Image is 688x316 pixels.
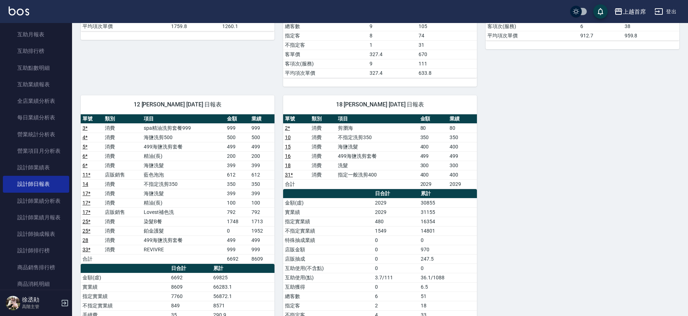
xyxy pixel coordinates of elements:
td: 平均項次單價 [283,68,368,78]
td: 平均項次單價 [81,22,169,31]
td: 36.1/1088 [419,273,477,282]
td: 399 [225,189,250,198]
td: 8609 [169,282,211,292]
td: 1748 [225,217,250,226]
td: 店販金額 [283,245,373,254]
a: 營業項目月分析表 [3,143,69,159]
td: 6 [373,292,419,301]
td: 8571 [211,301,274,310]
a: 10 [285,134,291,140]
td: 1 [368,40,416,50]
td: 客項次(服務) [283,59,368,68]
a: 設計師業績表 [3,159,69,176]
td: 1713 [250,217,274,226]
td: 互助使用(不含點) [283,264,373,273]
a: 互助月報表 [3,26,69,43]
td: 不指定洗剪350 [142,179,225,189]
button: 登出 [652,5,679,18]
td: 消費 [310,123,336,133]
td: 300 [419,161,448,170]
td: 66283.1 [211,282,274,292]
td: 612 [250,170,274,179]
td: 藍色泡泡 [142,170,225,179]
td: 327.4 [368,50,416,59]
td: 400 [419,170,448,179]
td: REVIVRE [142,245,225,254]
td: 400 [448,142,477,151]
td: 500 [225,133,250,142]
span: 18 [PERSON_NAME] [DATE] 日報表 [292,101,468,108]
td: 350 [225,179,250,189]
td: 0 [373,245,419,254]
img: Person [6,296,20,310]
td: 350 [419,133,448,142]
a: 全店業績分析表 [3,93,69,109]
td: 970 [419,245,477,254]
td: 6.5 [419,282,477,292]
td: 海鹽洗髮 [142,161,225,170]
td: 0 [419,264,477,273]
td: 912.7 [578,31,622,40]
td: 消費 [103,217,142,226]
span: 12 [PERSON_NAME] [DATE] 日報表 [89,101,266,108]
td: 400 [419,142,448,151]
td: 30855 [419,198,477,207]
a: 互助排行榜 [3,43,69,59]
th: 日合計 [373,189,419,198]
td: 3.7/111 [373,273,419,282]
a: 每日業績分析表 [3,109,69,126]
td: 792 [225,207,250,217]
td: 0 [373,235,419,245]
td: 洗髮 [336,161,418,170]
a: 15 [285,144,291,150]
td: 400 [448,170,477,179]
th: 項目 [336,114,418,124]
td: 2029 [448,179,477,189]
a: 設計師抽成報表 [3,226,69,242]
td: 消費 [310,133,336,142]
td: 金額(虛) [283,198,373,207]
td: 300 [448,161,477,170]
td: 0 [373,264,419,273]
td: 不指定客 [283,40,368,50]
td: 1260.1 [220,22,274,31]
td: 200 [225,151,250,161]
td: 9 [368,22,416,31]
td: 6692 [169,273,211,282]
td: 999 [225,123,250,133]
td: 指定一般洗剪400 [336,170,418,179]
td: 8609 [250,254,274,264]
th: 單號 [81,114,103,124]
td: 350 [250,179,274,189]
td: 399 [250,161,274,170]
a: 18 [285,162,291,168]
td: 80 [448,123,477,133]
a: 商品銷售排行榜 [3,259,69,276]
td: 480 [373,217,419,226]
a: 商品消耗明細 [3,276,69,292]
th: 金額 [419,114,448,124]
th: 日合計 [169,264,211,273]
td: 31 [417,40,477,50]
td: 792 [250,207,274,217]
table: a dense table [81,114,274,264]
td: 消費 [310,170,336,179]
td: 海鹽洗髮 [142,189,225,198]
td: 海鹽洗剪500 [142,133,225,142]
td: 消費 [103,161,142,170]
td: 350 [448,133,477,142]
a: 互助點數明細 [3,60,69,76]
td: 不指定洗剪350 [336,133,418,142]
th: 項目 [142,114,225,124]
td: 店販抽成 [283,254,373,264]
td: 店販銷售 [103,170,142,179]
td: 實業績 [81,282,169,292]
td: 店販銷售 [103,207,142,217]
td: 互助獲得 [283,282,373,292]
td: 消費 [103,179,142,189]
td: 9 [368,59,416,68]
th: 累計 [211,264,274,273]
td: 6 [578,22,622,31]
td: 499 [250,235,274,245]
td: 客項次(服務) [486,22,578,31]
